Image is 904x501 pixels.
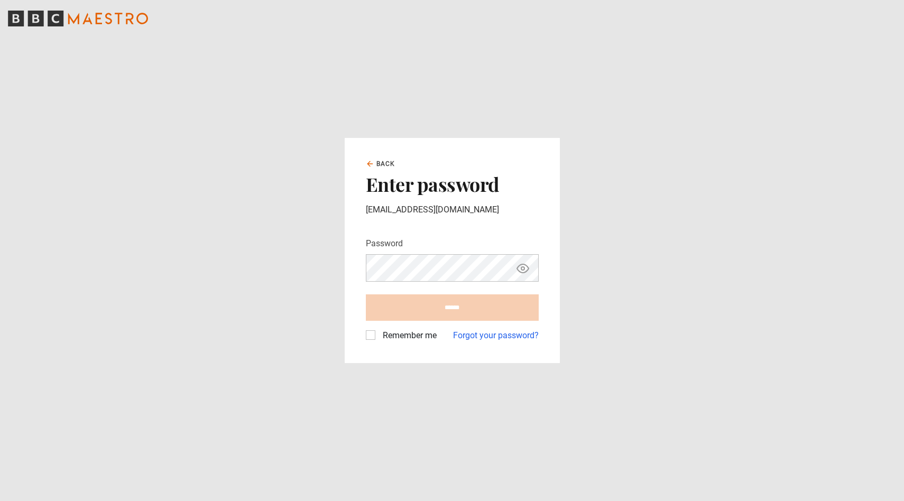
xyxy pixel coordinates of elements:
a: Forgot your password? [453,329,539,342]
label: Password [366,237,403,250]
span: Back [376,159,395,169]
h2: Enter password [366,173,539,195]
a: Back [366,159,395,169]
p: [EMAIL_ADDRESS][DOMAIN_NAME] [366,203,539,216]
label: Remember me [379,329,437,342]
svg: BBC Maestro [8,11,148,26]
button: Show password [514,259,532,277]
